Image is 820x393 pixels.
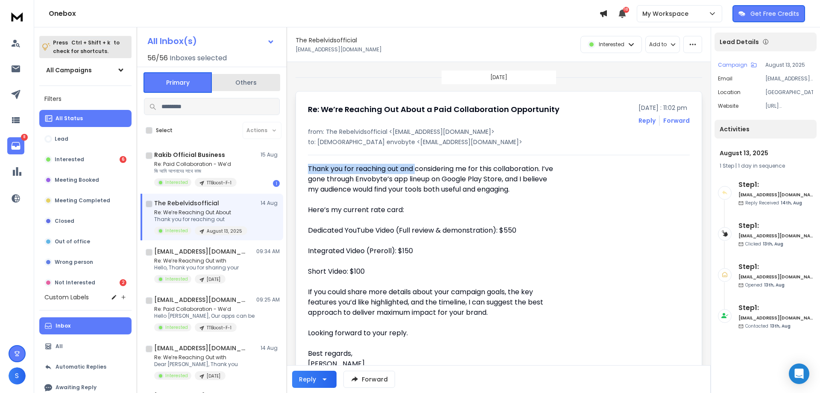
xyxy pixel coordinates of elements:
[39,254,132,271] button: Wrong person
[732,5,805,22] button: Get Free Credits
[781,200,802,206] span: 14th, Aug
[738,221,813,231] h6: Step 1 :
[261,200,280,207] p: 14 Aug
[39,171,132,189] button: Meeting Booked
[738,303,813,313] h6: Step 1 :
[663,116,690,125] div: Forward
[170,53,227,63] h3: Inboxes selected
[154,168,237,174] p: জি আমি আপনাদের সাথে কাজ
[143,72,212,93] button: Primary
[745,323,791,329] p: Contacted
[154,295,248,304] h1: [EMAIL_ADDRESS][DOMAIN_NAME]
[765,62,813,68] p: August 13, 2025
[718,62,747,68] p: Campaign
[343,371,395,388] button: Forward
[154,209,247,216] p: Re: We’re Reaching Out About
[292,371,337,388] button: Reply
[738,274,813,280] h6: [EMAIL_ADDRESS][DOMAIN_NAME]
[308,138,690,146] p: to: [DEMOGRAPHIC_DATA] envobyte <[EMAIL_ADDRESS][DOMAIN_NAME]>
[623,7,629,13] span: 10
[39,151,132,168] button: Interested6
[765,75,813,82] p: [EMAIL_ADDRESS][DOMAIN_NAME]
[55,156,84,163] p: Interested
[718,62,757,68] button: Campaign
[718,89,741,96] p: location
[56,115,83,122] p: All Status
[55,238,90,245] p: Out of office
[147,53,168,63] span: 56 / 56
[39,274,132,291] button: Not Interested2
[718,75,732,82] p: Email
[308,246,557,256] div: Integrated Video (Preroll): $150
[308,205,557,215] div: Here’s my current rate card:
[770,323,791,329] span: 13th, Aug
[39,62,132,79] button: All Campaigns
[308,328,557,338] div: Looking forward to your reply.
[207,276,220,283] p: [DATE]
[261,151,280,158] p: 15 Aug
[765,89,813,96] p: [GEOGRAPHIC_DATA]
[207,228,242,234] p: August 13, 2025
[39,233,132,250] button: Out of office
[55,136,68,142] p: Lead
[738,192,813,198] h6: [EMAIL_ADDRESS][DOMAIN_NAME]
[55,177,99,183] p: Meeting Booked
[649,41,667,48] p: Add to
[715,120,817,139] div: Activities
[720,149,811,157] h1: August 13, 2025
[53,38,120,56] p: Press to check for shortcuts.
[738,162,785,169] span: 1 day in sequence
[9,367,26,384] button: S
[154,264,239,271] p: Hello, Thank you for sharing your
[638,103,690,112] p: [DATE] : 11:02 pm
[765,103,813,109] p: [URL][DOMAIN_NAME]
[7,137,24,154] a: 8
[738,262,813,272] h6: Step 1 :
[745,241,783,247] p: Clicked
[165,228,188,234] p: Interested
[212,73,280,92] button: Others
[154,247,248,256] h1: [EMAIL_ADDRESS][DOMAIN_NAME]
[49,9,599,19] h1: Onebox
[154,344,248,352] h1: [EMAIL_ADDRESS][DOMAIN_NAME]
[44,293,89,301] h3: Custom Labels
[39,192,132,209] button: Meeting Completed
[750,9,799,18] p: Get Free Credits
[56,343,63,350] p: All
[154,199,219,207] h1: The Rebelvidsofficial
[56,322,70,329] p: Inbox
[55,259,93,266] p: Wrong person
[207,373,220,379] p: [DATE]
[745,282,785,288] p: Opened
[70,38,111,47] span: Ctrl + Shift + k
[738,315,813,321] h6: [EMAIL_ADDRESS][DOMAIN_NAME]
[120,279,126,286] div: 2
[39,130,132,148] button: Lead
[120,156,126,163] div: 6
[154,313,255,319] p: Hello [PERSON_NAME], Our apps can be
[156,127,173,134] label: Select
[642,9,692,18] p: My Workspace
[638,116,656,125] button: Reply
[738,180,813,190] h6: Step 1 :
[154,306,255,313] p: Re: Paid Collaboration - We’d
[490,74,507,81] p: [DATE]
[256,248,280,255] p: 09:34 AM
[261,345,280,352] p: 14 Aug
[308,164,557,369] div: Thank you for reaching out and considering me for this collaboration. I’ve gone through Envobyte’...
[296,46,382,53] p: [EMAIL_ADDRESS][DOMAIN_NAME]
[39,358,132,375] button: Automatic Replies
[165,372,188,379] p: Interested
[720,162,734,169] span: 1 Step
[273,180,280,187] div: 1
[308,103,559,115] h1: Re: We’re Reaching Out About a Paid Collaboration Opportunity
[599,41,624,48] p: Interested
[764,282,785,288] span: 13th, Aug
[308,287,557,318] div: If you could share more details about your campaign goals, the key features you’d like highlighte...
[165,179,188,186] p: Interested
[165,276,188,282] p: Interested
[154,161,237,168] p: Re: Paid Collaboration - We’d
[165,324,188,331] p: Interested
